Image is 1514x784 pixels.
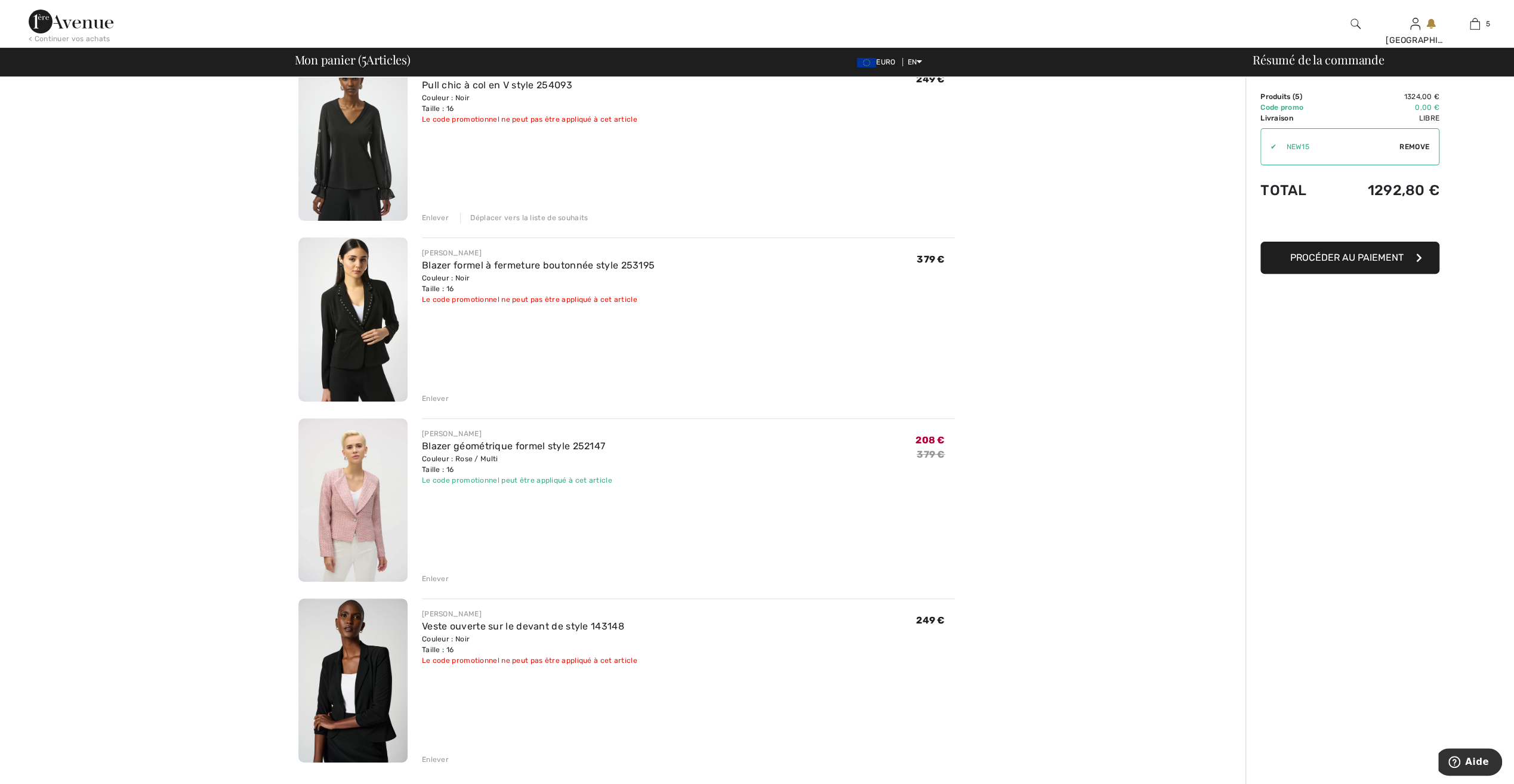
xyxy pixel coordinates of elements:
[422,609,637,619] div: [PERSON_NAME]
[1260,170,1330,211] td: Total
[422,294,655,305] div: Le code promotionnel ne peut pas être appliqué à cet article
[1260,102,1330,113] td: Code promo
[422,79,572,91] a: Pull chic à col en V style 254093
[915,434,945,446] span: 208 €
[916,615,945,626] span: 249 €
[1410,17,1420,31] img: Mes infos
[1260,242,1439,274] button: Procéder au paiement
[1290,252,1404,263] span: Procéder au paiement
[422,393,449,404] div: Enlever
[422,475,612,486] div: Le code promotionnel peut être appliqué à cet article
[422,114,637,125] div: Le code promotionnel ne peut pas être appliqué à cet article
[422,635,470,654] font: Couleur : Noir Taille : 16
[908,58,917,66] font: EN
[1470,17,1480,31] img: Mon sac
[29,33,110,44] div: < Continuer vos achats
[422,455,498,474] font: Couleur : Rose / Multi Taille : 16
[362,51,366,66] span: 5
[298,598,408,763] img: Veste ouverte sur le devant de style 143148
[1260,113,1330,124] td: Livraison
[1238,54,1507,66] div: Résumé de la commande
[366,51,411,67] font: Articles)
[1260,91,1330,102] td: )
[422,212,449,223] div: Enlever
[916,73,945,85] span: 249 €
[1330,91,1439,102] td: 1324,00 €
[422,655,637,666] div: Le code promotionnel ne peut pas être appliqué à cet article
[295,51,362,67] font: Mon panier (
[422,274,470,293] font: Couleur : Noir Taille : 16
[1399,141,1429,152] span: Remove
[1295,92,1299,101] span: 5
[1276,129,1399,165] input: Promo code
[298,57,408,221] img: Pull chic à col en V style 254093
[422,621,624,632] a: Veste ouverte sur le devant de style 143148
[1260,211,1439,237] iframe: PayPal
[422,260,655,271] a: Blazer formel à fermeture boutonnée style 253195
[917,254,945,265] span: 379 €
[1438,748,1502,778] iframe: Opens a widget where you can find more information
[1350,17,1361,31] img: Rechercher sur le site Web
[1261,141,1276,152] div: ✔
[1330,113,1439,124] td: Libre
[422,440,605,452] a: Blazer géométrique formel style 252147
[1330,102,1439,113] td: 0,00 €
[917,449,945,460] s: 379 €
[1260,92,1299,101] font: Produits (
[1330,170,1439,211] td: 1292,80 €
[29,10,113,33] img: 1ère Avenue
[460,212,588,223] div: Déplacer vers la liste de souhaits
[422,94,470,113] font: Couleur : Noir Taille : 16
[422,573,449,584] div: Enlever
[1486,18,1490,29] span: 5
[422,248,655,258] div: [PERSON_NAME]
[857,58,900,66] span: EURO
[422,428,612,439] div: [PERSON_NAME]
[1445,17,1504,31] a: 5
[422,754,449,765] div: Enlever
[1386,34,1444,47] div: [GEOGRAPHIC_DATA]
[298,418,408,582] img: Blazer géométrique formel style 252147
[857,58,876,67] img: Euro
[298,237,408,402] img: Blazer formel à fermeture boutonnée style 253195
[1410,18,1420,29] a: Sign In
